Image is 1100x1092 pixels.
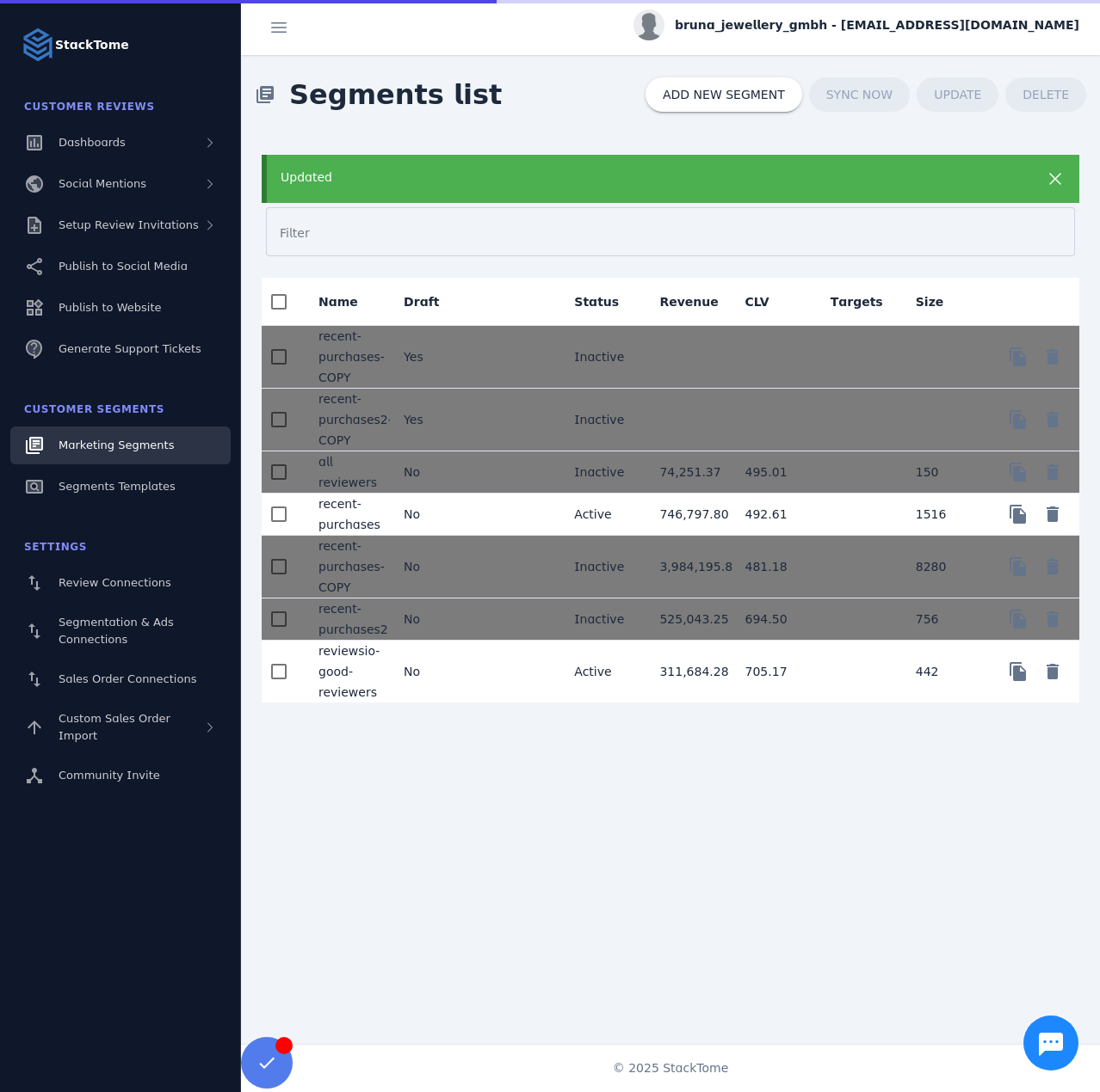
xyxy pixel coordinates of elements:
[646,598,731,641] mat-cell: 525,043.25
[633,9,664,40] img: profile.jpg
[732,598,817,641] mat-cell: 694.50
[404,293,454,310] div: Draft
[305,494,390,536] mat-cell: recent-purchases
[745,293,769,310] div: CLV
[390,326,475,389] mat-cell: Yes
[1035,402,1070,437] button: Delete
[10,564,231,602] a: Review Connections
[646,641,731,702] mat-cell: 311,684.28
[1035,340,1070,374] button: Delete
[24,541,87,553] span: Settings
[574,293,619,310] div: Status
[902,494,987,536] mat-cell: 1516
[1001,602,1035,636] button: Copy
[1001,402,1035,437] button: Copy
[663,89,785,101] span: ADD NEW SEGMENT
[404,293,439,310] div: Draft
[390,641,475,702] mat-cell: No
[560,494,646,536] mat-cell: Active
[10,426,231,464] a: Marketing Segments
[902,598,987,641] mat-cell: 756
[1035,602,1070,636] button: Delete
[10,468,231,506] a: Segments Templates
[1035,549,1070,584] button: Delete
[613,1059,729,1077] span: © 2025 StackTome
[390,451,475,494] mat-cell: No
[10,330,231,368] a: Generate Support Tickets
[1035,455,1070,489] button: Delete
[59,712,170,742] span: Custom Sales Order Import
[59,177,146,190] span: Social Mentions
[902,641,987,702] mat-cell: 442
[305,326,390,389] mat-cell: recent-purchases-COPY
[59,439,174,451] span: Marketing Segments
[390,389,475,451] mat-cell: Yes
[281,169,987,187] div: Updated
[646,77,802,112] button: ADD NEW SEGMENT
[59,576,171,589] span: Review Connections
[745,293,785,310] div: CLV
[646,451,731,494] mat-cell: 74,251.37
[305,389,390,451] mat-cell: recent-purchases2-COPY
[305,536,390,598] mat-cell: recent-purchases-COPY
[675,16,1079,34] span: bruna_jewellery_gmbh - [EMAIL_ADDRESS][DOMAIN_NAME]
[10,757,231,794] a: Community Invite
[560,451,646,494] mat-cell: Inactive
[646,494,731,536] mat-cell: 746,797.80
[55,36,129,54] strong: StackTome
[305,641,390,702] mat-cell: reviewsio-good-reviewers
[24,403,164,415] span: Customer Segments
[390,598,475,641] mat-cell: No
[390,494,475,536] mat-cell: No
[916,293,944,310] div: Size
[255,84,275,105] mat-icon: library_books
[59,672,196,685] span: Sales Order Connections
[1001,455,1035,489] button: Copy
[59,480,176,493] span: Segments Templates
[21,28,55,62] img: Logo image
[560,326,646,389] mat-cell: Inactive
[659,293,733,310] div: Revenue
[305,598,390,641] mat-cell: recent-purchases2
[305,451,390,494] mat-cell: all reviewers
[1001,549,1035,584] button: Copy
[560,536,646,598] mat-cell: Inactive
[560,389,646,451] mat-cell: Inactive
[59,301,161,314] span: Publish to Website
[10,289,231,327] a: Publish to Website
[59,769,160,782] span: Community Invite
[633,9,1079,40] button: bruna_jewellery_gmbh - [EMAIL_ADDRESS][DOMAIN_NAME]
[318,293,358,310] div: Name
[732,641,817,702] mat-cell: 705.17
[732,451,817,494] mat-cell: 495.01
[732,494,817,536] mat-cell: 492.61
[574,293,634,310] div: Status
[10,605,231,657] a: Segmentation & Ads Connections
[59,616,174,646] span: Segmentation & Ads Connections
[646,536,731,598] mat-cell: 3,984,195.80
[817,278,902,326] mat-header-cell: Targets
[390,536,475,598] mat-cell: No
[1035,497,1070,531] button: Delete
[59,342,201,355] span: Generate Support Tickets
[275,60,516,129] span: Segments list
[560,598,646,641] mat-cell: Inactive
[1001,497,1035,531] button: Copy
[560,641,646,702] mat-cell: Active
[1001,340,1035,374] button: Copy
[10,248,231,285] a: Publish to Social Media
[732,536,817,598] mat-cell: 481.18
[280,226,310,240] mat-label: Filter
[10,660,231,698] a: Sales Order Connections
[659,293,718,310] div: Revenue
[59,260,188,273] span: Publish to Social Media
[1001,654,1035,689] button: Copy
[24,101,155,113] span: Customer Reviews
[916,293,960,310] div: Size
[318,293,374,310] div: Name
[902,536,987,598] mat-cell: 8280
[59,218,199,231] span: Setup Review Invitations
[1035,654,1070,689] button: Delete
[59,136,126,149] span: Dashboards
[902,451,987,494] mat-cell: 150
